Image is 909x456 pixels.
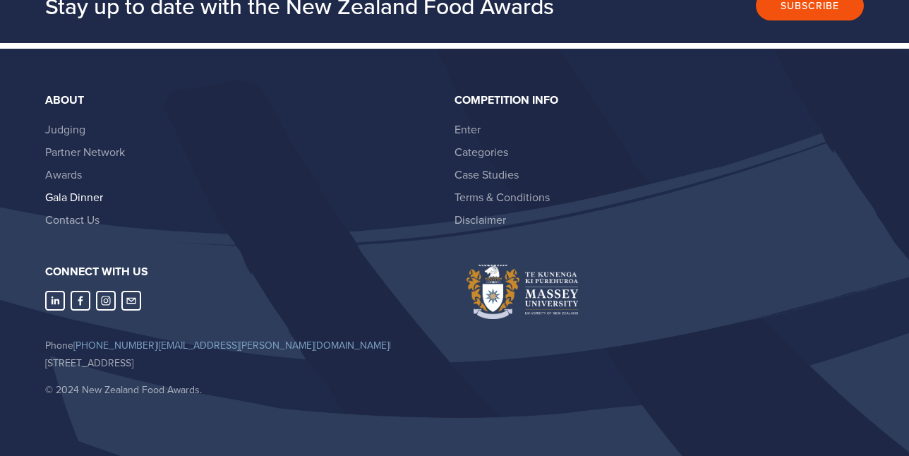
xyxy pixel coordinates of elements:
div: Competition Info [454,94,852,107]
a: nzfoodawards@massey.ac.nz [121,291,141,311]
p: © 2024 New Zealand Food Awards. [45,381,443,399]
a: Partner Network [45,144,125,160]
a: Contact Us [45,212,100,227]
a: Disclaimer [454,212,506,227]
a: Categories [454,144,508,160]
a: Judging [45,121,85,137]
a: LinkedIn [45,291,65,311]
div: About [45,94,443,107]
a: Enter [454,121,481,137]
a: [PHONE_NUMBER] [73,338,157,352]
a: [EMAIL_ADDRESS][PERSON_NAME][DOMAIN_NAME] [159,338,389,352]
a: Gala Dinner [45,189,103,205]
p: Phone | | [STREET_ADDRESS] [45,337,443,371]
a: Instagram [96,291,116,311]
h3: Connect with us [45,265,443,279]
a: Case Studies [454,167,519,182]
a: Awards [45,167,82,182]
a: Abbie Harris [71,291,90,311]
a: Terms & Conditions [454,189,550,205]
